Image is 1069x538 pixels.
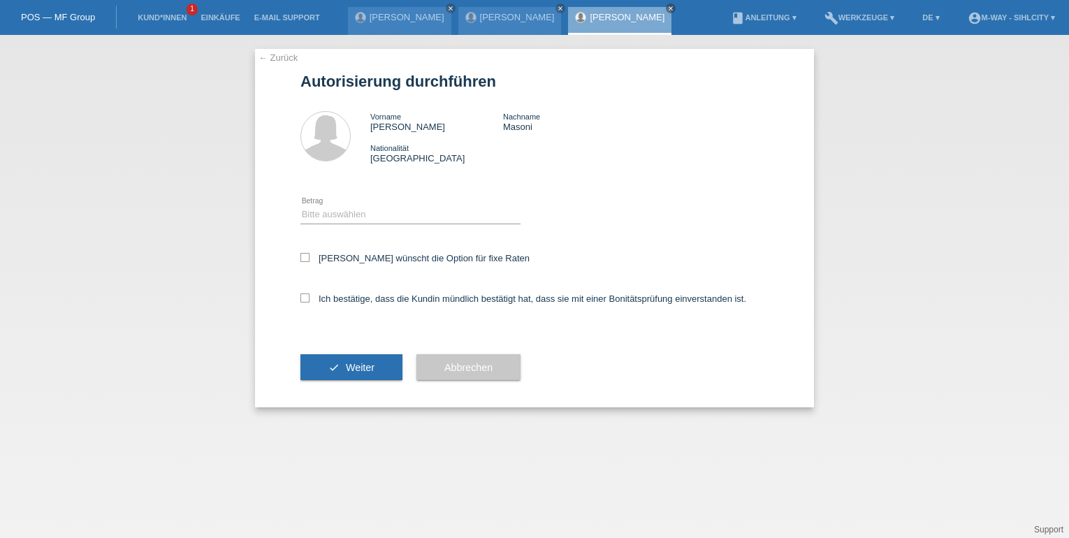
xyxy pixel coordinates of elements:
[187,3,198,15] span: 1
[817,13,902,22] a: buildWerkzeuge ▾
[731,11,745,25] i: book
[480,12,555,22] a: [PERSON_NAME]
[557,5,564,12] i: close
[328,362,340,373] i: check
[503,111,636,132] div: Masoni
[370,12,444,22] a: [PERSON_NAME]
[503,112,540,121] span: Nachname
[194,13,247,22] a: Einkäufe
[447,5,454,12] i: close
[21,12,95,22] a: POS — MF Group
[300,354,402,381] button: check Weiter
[370,143,503,163] div: [GEOGRAPHIC_DATA]
[724,13,803,22] a: bookAnleitung ▾
[1034,525,1063,535] a: Support
[416,354,521,381] button: Abbrechen
[824,11,838,25] i: build
[667,5,674,12] i: close
[370,111,503,132] div: [PERSON_NAME]
[590,12,664,22] a: [PERSON_NAME]
[346,362,374,373] span: Weiter
[666,3,676,13] a: close
[968,11,982,25] i: account_circle
[444,362,493,373] span: Abbrechen
[915,13,946,22] a: DE ▾
[300,253,530,263] label: [PERSON_NAME] wünscht die Option für fixe Raten
[370,144,409,152] span: Nationalität
[131,13,194,22] a: Kund*innen
[247,13,327,22] a: E-Mail Support
[300,293,746,304] label: Ich bestätige, dass die Kundin mündlich bestätigt hat, dass sie mit einer Bonitätsprüfung einvers...
[961,13,1062,22] a: account_circlem-way - Sihlcity ▾
[370,112,401,121] span: Vorname
[259,52,298,63] a: ← Zurück
[446,3,456,13] a: close
[555,3,565,13] a: close
[300,73,769,90] h1: Autorisierung durchführen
